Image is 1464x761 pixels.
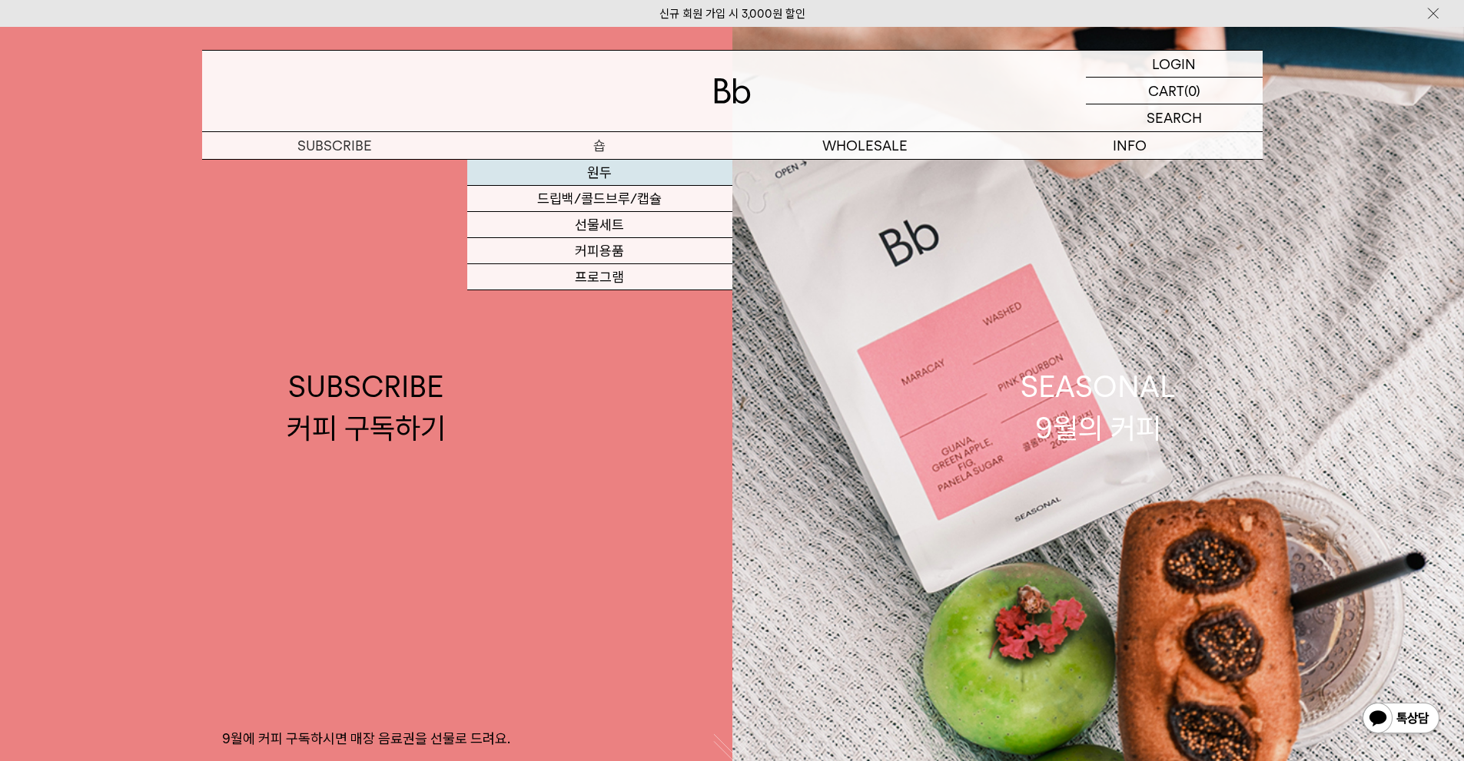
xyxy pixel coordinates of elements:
div: SEASONAL 9월의 커피 [1021,366,1176,448]
img: 카카오톡 채널 1:1 채팅 버튼 [1361,701,1441,738]
p: (0) [1184,78,1200,104]
p: WHOLESALE [732,132,998,159]
a: CART (0) [1086,78,1263,104]
img: 로고 [714,78,751,104]
a: 선물세트 [467,212,732,238]
p: CART [1148,78,1184,104]
a: 신규 회원 가입 시 3,000원 할인 [659,7,805,21]
a: SUBSCRIBE [202,132,467,159]
div: SUBSCRIBE 커피 구독하기 [287,366,446,448]
a: 프로그램 [467,264,732,290]
a: LOGIN [1086,51,1263,78]
p: SEARCH [1147,104,1202,131]
a: 커피용품 [467,238,732,264]
a: 숍 [467,132,732,159]
p: INFO [998,132,1263,159]
a: 원두 [467,160,732,186]
a: 드립백/콜드브루/캡슐 [467,186,732,212]
p: LOGIN [1152,51,1196,77]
